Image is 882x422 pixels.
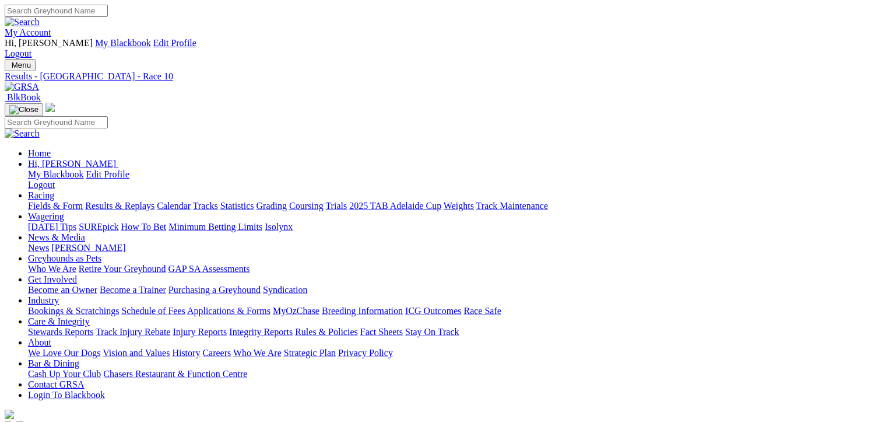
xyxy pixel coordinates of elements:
img: logo-grsa-white.png [45,103,55,112]
button: Toggle navigation [5,59,36,71]
div: My Account [5,38,877,59]
a: Vision and Values [103,348,170,358]
div: Wagering [28,222,877,232]
span: Hi, [PERSON_NAME] [28,159,116,169]
input: Search [5,5,108,17]
span: Hi, [PERSON_NAME] [5,38,93,48]
div: Bar & Dining [28,369,877,379]
a: Chasers Restaurant & Function Centre [103,369,247,379]
a: Results - [GEOGRAPHIC_DATA] - Race 10 [5,71,877,82]
a: How To Bet [121,222,167,232]
a: Isolynx [265,222,293,232]
a: Weights [444,201,474,211]
a: Racing [28,190,54,200]
a: Logout [5,48,31,58]
a: [DATE] Tips [28,222,76,232]
a: My Blackbook [28,169,84,179]
a: Statistics [220,201,254,211]
input: Search [5,116,108,128]
a: SUREpick [79,222,118,232]
a: Trials [325,201,347,211]
div: Industry [28,306,877,316]
a: Coursing [289,201,324,211]
a: Tracks [193,201,218,211]
a: Login To Blackbook [28,390,105,400]
a: Fact Sheets [360,327,403,337]
a: Hi, [PERSON_NAME] [28,159,118,169]
a: Care & Integrity [28,316,90,326]
a: News & Media [28,232,85,242]
a: About [28,337,51,347]
a: Who We Are [28,264,76,274]
a: BlkBook [5,92,41,102]
div: Greyhounds as Pets [28,264,877,274]
a: Results & Replays [85,201,154,211]
div: About [28,348,877,358]
a: Careers [202,348,231,358]
div: Get Involved [28,285,877,295]
a: Retire Your Greyhound [79,264,166,274]
a: Calendar [157,201,191,211]
a: Become a Trainer [100,285,166,295]
a: News [28,243,49,253]
a: Fields & Form [28,201,83,211]
a: Rules & Policies [295,327,358,337]
a: My Blackbook [95,38,151,48]
a: Grading [256,201,287,211]
a: Minimum Betting Limits [168,222,262,232]
a: ICG Outcomes [405,306,461,316]
a: Logout [28,180,55,190]
a: Wagering [28,211,64,221]
a: Injury Reports [173,327,227,337]
a: Get Involved [28,274,77,284]
span: Menu [12,61,31,69]
a: We Love Our Dogs [28,348,100,358]
a: Greyhounds as Pets [28,253,101,263]
a: Race Safe [463,306,501,316]
img: Close [9,105,38,114]
a: Purchasing a Greyhound [168,285,261,295]
img: logo-grsa-white.png [5,410,14,419]
a: Home [28,148,51,158]
div: Hi, [PERSON_NAME] [28,169,877,190]
img: Search [5,128,40,139]
a: Track Injury Rebate [96,327,170,337]
a: [PERSON_NAME] [51,243,125,253]
div: News & Media [28,243,877,253]
a: Track Maintenance [476,201,548,211]
a: Applications & Forms [187,306,270,316]
a: Integrity Reports [229,327,293,337]
a: Contact GRSA [28,379,84,389]
a: Breeding Information [322,306,403,316]
a: Syndication [263,285,307,295]
a: Who We Are [233,348,282,358]
a: MyOzChase [273,306,319,316]
a: Stewards Reports [28,327,93,337]
a: Bar & Dining [28,358,79,368]
a: Privacy Policy [338,348,393,358]
a: Become an Owner [28,285,97,295]
img: GRSA [5,82,39,92]
a: Strategic Plan [284,348,336,358]
a: Stay On Track [405,327,459,337]
a: Industry [28,295,59,305]
a: My Account [5,27,51,37]
a: GAP SA Assessments [168,264,250,274]
a: Edit Profile [86,169,129,179]
a: Schedule of Fees [121,306,185,316]
a: Bookings & Scratchings [28,306,119,316]
a: Edit Profile [153,38,196,48]
div: Racing [28,201,877,211]
a: History [172,348,200,358]
img: Search [5,17,40,27]
button: Toggle navigation [5,103,43,116]
a: Cash Up Your Club [28,369,101,379]
a: 2025 TAB Adelaide Cup [349,201,441,211]
span: BlkBook [7,92,41,102]
div: Care & Integrity [28,327,877,337]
